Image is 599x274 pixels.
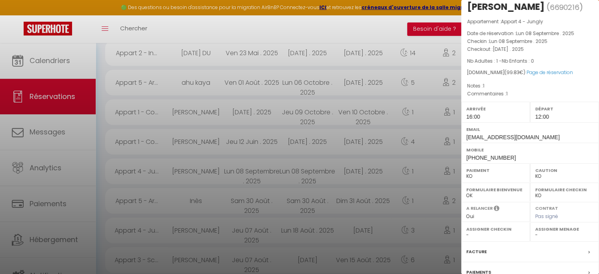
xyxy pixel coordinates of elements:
[467,69,593,76] div: [DOMAIN_NAME]
[467,82,593,90] p: Notes :
[467,37,593,45] p: Checkin :
[493,46,524,52] span: [DATE] . 2025
[502,58,534,64] span: Nb Enfants : 0
[501,18,543,25] span: Appart 4 - Jungly
[467,18,593,26] p: Appartement :
[466,166,525,174] label: Paiement
[466,248,487,256] label: Facture
[466,225,525,233] label: Assigner Checkin
[483,82,484,89] span: 1
[466,134,560,140] span: [EMAIL_ADDRESS][DOMAIN_NAME]
[506,90,508,97] span: 1
[535,114,549,120] span: 12:00
[506,69,519,76] span: 99.83
[516,30,574,37] span: Lun 08 Septembre . 2025
[6,3,30,27] button: Ouvrir le widget de chat LiveChat
[547,2,583,13] span: ( )
[466,146,594,154] label: Mobile
[467,90,593,98] p: Commentaires :
[467,58,534,64] span: Nb Adultes : 1 -
[467,30,593,37] p: Date de réservation :
[527,69,573,76] a: Page de réservation
[550,2,579,12] span: 6690216
[535,225,594,233] label: Assigner Menage
[466,155,516,161] span: [PHONE_NUMBER]
[535,186,594,194] label: Formulaire Checkin
[489,38,547,45] span: Lun 08 Septembre . 2025
[467,45,593,53] p: Checkout :
[494,205,499,214] i: Sélectionner OUI si vous souhaiter envoyer les séquences de messages post-checkout
[504,69,525,76] span: ( €)
[535,205,558,210] label: Contrat
[466,105,525,113] label: Arrivée
[535,213,558,220] span: Pas signé
[466,125,594,133] label: Email
[466,114,480,120] span: 16:00
[466,186,525,194] label: Formulaire Bienvenue
[535,105,594,113] label: Départ
[535,166,594,174] label: Caution
[467,0,545,13] div: [PERSON_NAME]
[466,205,493,212] label: A relancer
